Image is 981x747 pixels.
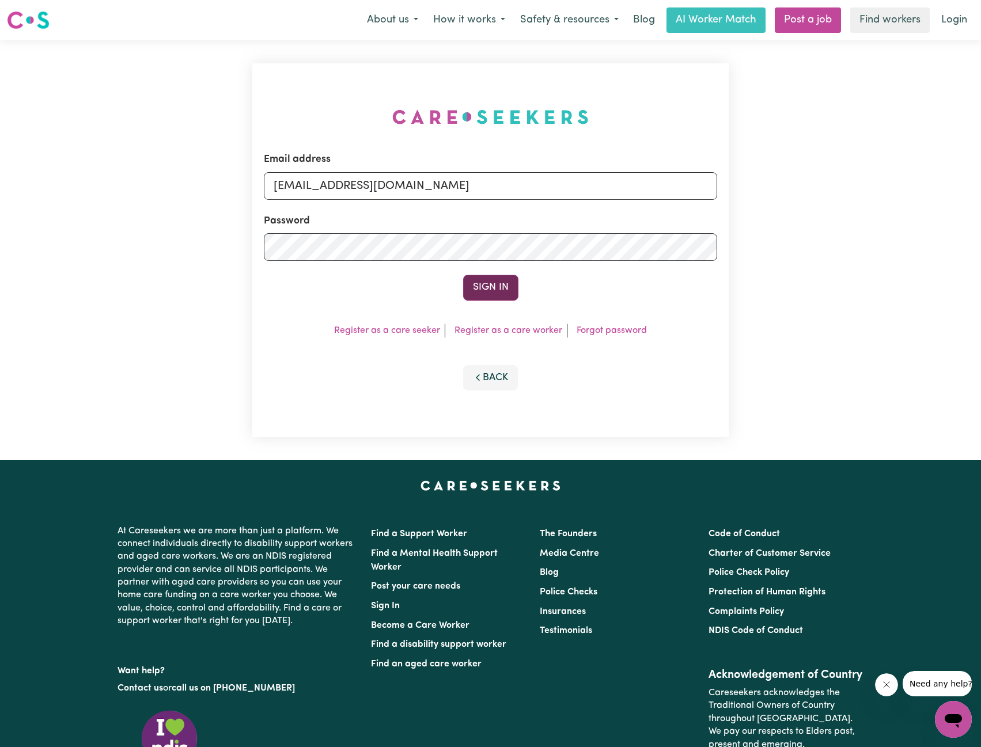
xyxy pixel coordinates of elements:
a: Register as a care worker [454,326,562,335]
button: About us [359,8,426,32]
a: Post your care needs [371,582,460,591]
button: Back [463,365,518,390]
a: Blog [626,7,662,33]
a: call us on [PHONE_NUMBER] [172,684,295,693]
a: Police Checks [540,587,597,597]
a: Find an aged care worker [371,659,482,669]
button: How it works [426,8,513,32]
a: Post a job [775,7,841,33]
a: Careseekers home page [421,481,560,490]
a: Code of Conduct [709,529,780,539]
a: Sign In [371,601,400,611]
img: Careseekers logo [7,10,50,31]
a: Find a Support Worker [371,529,467,539]
a: Police Check Policy [709,568,789,577]
a: Blog [540,568,559,577]
a: Complaints Policy [709,607,784,616]
iframe: Message from company [903,671,972,696]
a: Find a disability support worker [371,640,506,649]
a: Charter of Customer Service [709,549,831,558]
button: Safety & resources [513,8,626,32]
a: Contact us [118,684,163,693]
input: Email address [264,172,718,200]
span: Need any help? [7,8,70,17]
iframe: Close message [875,673,898,696]
a: Careseekers logo [7,7,50,33]
iframe: Button to launch messaging window [935,701,972,738]
a: Media Centre [540,549,599,558]
a: Insurances [540,607,586,616]
a: AI Worker Match [666,7,766,33]
button: Sign In [463,275,518,300]
a: Find workers [850,7,930,33]
a: Login [934,7,974,33]
a: Find a Mental Health Support Worker [371,549,498,572]
a: The Founders [540,529,597,539]
h2: Acknowledgement of Country [709,668,863,682]
a: NDIS Code of Conduct [709,626,803,635]
label: Password [264,214,310,229]
label: Email address [264,152,331,167]
p: or [118,677,357,699]
p: Want help? [118,660,357,677]
a: Forgot password [577,326,647,335]
a: Become a Care Worker [371,621,469,630]
a: Testimonials [540,626,592,635]
p: At Careseekers we are more than just a platform. We connect individuals directly to disability su... [118,520,357,632]
a: Register as a care seeker [334,326,440,335]
a: Protection of Human Rights [709,587,825,597]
